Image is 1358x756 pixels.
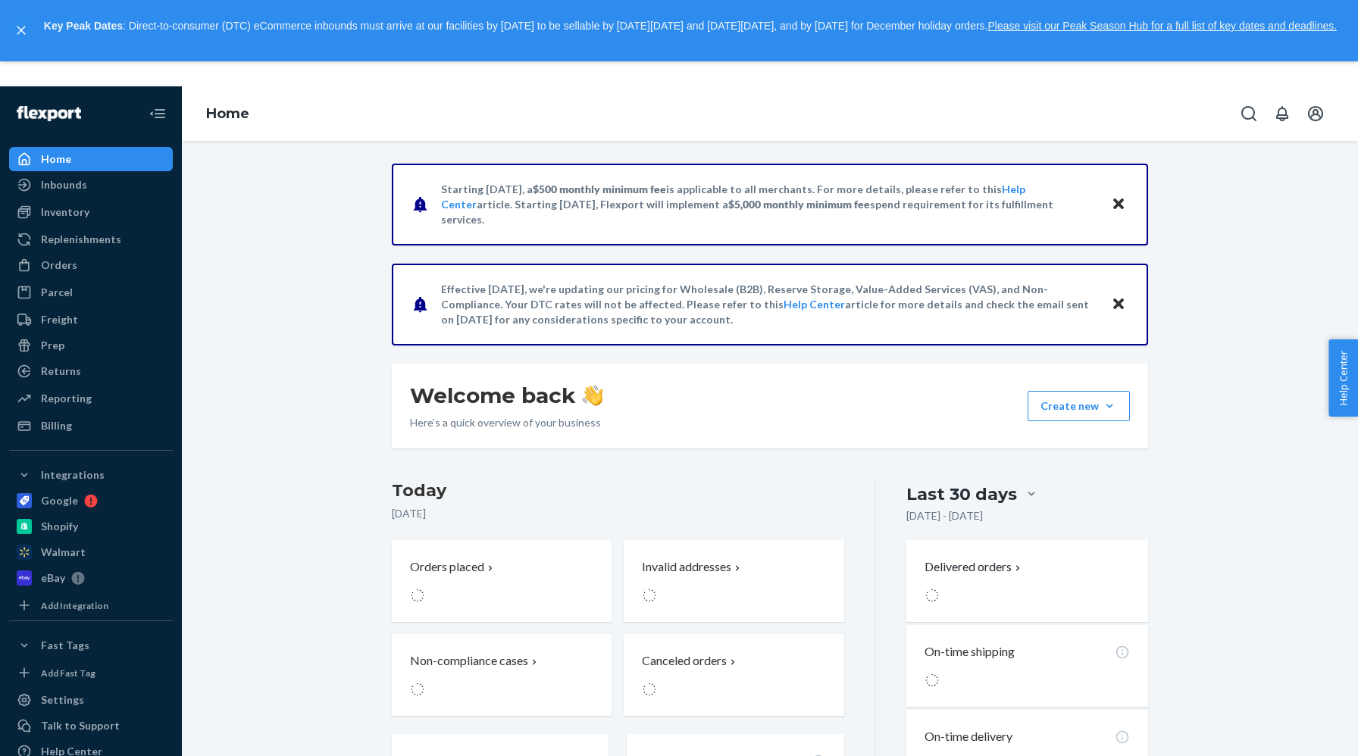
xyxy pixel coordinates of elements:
[9,280,173,305] a: Parcel
[784,298,845,311] a: Help Center
[41,519,78,534] div: Shopify
[41,570,65,586] div: eBay
[9,596,173,614] a: Add Integration
[987,20,1337,32] a: Please visit our Peak Season Hub for a full list of key dates and deadlines.
[906,508,983,523] p: [DATE] - [DATE]
[41,205,89,220] div: Inventory
[441,182,1097,227] p: Starting [DATE], a is applicable to all merchants. For more details, please refer to this article...
[9,489,173,513] a: Google
[17,106,81,121] img: Flexport logo
[41,493,78,508] div: Google
[41,364,81,379] div: Returns
[1328,339,1358,417] button: Help Center
[41,692,84,708] div: Settings
[9,147,173,171] a: Home
[41,312,78,327] div: Freight
[41,232,121,247] div: Replenishments
[14,23,29,38] button: close,
[906,483,1017,506] div: Last 30 days
[9,386,173,411] a: Reporting
[533,183,666,195] span: $500 monthly minimum fee
[9,253,173,277] a: Orders
[642,652,727,670] p: Canceled orders
[9,414,173,438] a: Billing
[41,638,89,653] div: Fast Tags
[9,173,173,197] a: Inbounds
[624,634,843,716] button: Canceled orders
[410,558,484,576] p: Orders placed
[41,152,71,167] div: Home
[642,558,731,576] p: Invalid addresses
[1109,194,1128,216] button: Close
[41,599,108,612] div: Add Integration
[1300,98,1331,129] button: Open account menu
[36,14,1344,39] p: : Direct-to-consumer (DTC) eCommerce inbounds must arrive at our facilities by [DATE] to be sella...
[9,714,173,738] button: Talk to Support
[9,333,173,358] a: Prep
[925,643,1015,661] p: On-time shipping
[392,479,844,503] h3: Today
[9,633,173,658] button: Fast Tags
[728,198,870,211] span: $5,000 monthly minimum fee
[41,545,86,560] div: Walmart
[206,105,249,122] a: Home
[41,338,64,353] div: Prep
[582,385,603,406] img: hand-wave emoji
[44,20,123,32] strong: Key Peak Dates
[41,391,92,406] div: Reporting
[1234,98,1264,129] button: Open Search Box
[9,308,173,332] a: Freight
[624,540,843,622] button: Invalid addresses
[9,359,173,383] a: Returns
[925,728,1012,745] p: On-time delivery
[41,285,73,300] div: Parcel
[9,514,173,539] a: Shopify
[9,200,173,224] a: Inventory
[392,634,612,716] button: Non-compliance cases
[41,177,87,192] div: Inbounds
[41,667,95,679] div: Add Fast Tag
[925,558,1024,576] button: Delivered orders
[1109,294,1128,316] button: Close
[410,652,528,670] p: Non-compliance cases
[1028,391,1130,421] button: Create new
[41,718,120,733] div: Talk to Support
[1267,98,1297,129] button: Open notifications
[9,688,173,712] a: Settings
[410,415,603,430] p: Here’s a quick overview of your business
[9,566,173,590] a: eBay
[194,92,261,136] ol: breadcrumbs
[9,664,173,682] a: Add Fast Tag
[410,382,603,409] h1: Welcome back
[9,227,173,251] a: Replenishments
[41,418,72,433] div: Billing
[41,258,77,273] div: Orders
[9,540,173,564] a: Walmart
[142,98,173,129] button: Close Navigation
[392,506,844,521] p: [DATE]
[9,463,173,487] button: Integrations
[41,467,105,483] div: Integrations
[441,282,1097,327] p: Effective [DATE], we're updating our pricing for Wholesale (B2B), Reserve Storage, Value-Added Se...
[392,540,612,622] button: Orders placed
